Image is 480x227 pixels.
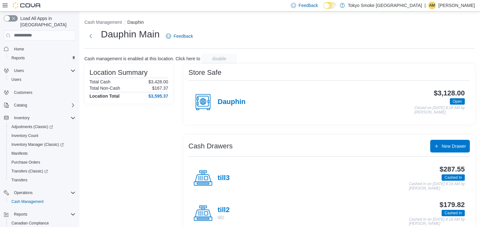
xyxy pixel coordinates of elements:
[14,212,27,217] span: Reports
[163,30,195,42] a: Feedback
[89,86,120,91] h6: Total Non-Cash
[201,54,237,64] button: disable
[14,115,30,120] span: Inventory
[9,132,41,139] a: Inventory Count
[11,178,27,183] span: Transfers
[174,33,193,39] span: Feedback
[152,86,168,91] p: $167.37
[442,210,465,216] span: Cashed In
[89,79,110,84] h6: Total Cash
[6,122,78,131] a: Adjustments (Classic)
[11,45,27,53] a: Home
[9,159,43,166] a: Purchase Orders
[9,132,76,139] span: Inventory Count
[84,56,200,61] p: Cash management is enabled at this location. Click here to
[1,113,78,122] button: Inventory
[9,167,76,175] span: Transfers (Classic)
[430,140,470,152] button: New Drawer
[438,2,475,9] p: [PERSON_NAME]
[11,114,32,122] button: Inventory
[11,142,64,147] span: Inventory Manager (Classic)
[218,214,230,221] p: till2
[218,206,230,214] h4: till2
[188,69,221,76] h3: Store Safe
[409,182,465,191] p: Cashed In on [DATE] 8:19 AM by [PERSON_NAME]
[11,124,53,129] span: Adjustments (Classic)
[450,98,465,105] span: Open
[9,76,24,83] a: Users
[1,101,78,110] button: Catalog
[18,15,76,28] span: Load All Apps in [GEOGRAPHIC_DATA]
[11,77,21,82] span: Users
[127,20,144,25] button: Dauphin
[101,28,160,41] h1: Dauphin Main
[11,101,30,109] button: Catalog
[1,210,78,219] button: Reports
[6,131,78,140] button: Inventory Count
[6,75,78,84] button: Users
[11,88,76,96] span: Customers
[9,123,56,131] a: Adjustments (Classic)
[9,176,30,184] a: Transfers
[9,159,76,166] span: Purchase Orders
[11,221,49,226] span: Canadian Compliance
[218,98,246,106] h4: Dauphin
[6,167,78,176] a: Transfers (Classic)
[444,175,462,180] span: Cashed In
[11,133,38,138] span: Inventory Count
[9,219,76,227] span: Canadian Compliance
[409,217,465,226] p: Cashed In on [DATE] 8:18 AM by [PERSON_NAME]
[1,66,78,75] button: Users
[6,54,78,62] button: Reports
[14,68,24,73] span: Users
[9,150,76,157] span: Manifests
[14,47,24,52] span: Home
[9,167,50,175] a: Transfers (Classic)
[212,55,226,62] span: disable
[84,19,475,27] nav: An example of EuiBreadcrumbs
[9,123,76,131] span: Adjustments (Classic)
[14,103,27,108] span: Catalog
[6,197,78,206] button: Cash Management
[11,114,76,122] span: Inventory
[84,20,122,25] button: Cash Management
[13,2,41,9] img: Cova
[11,89,35,96] a: Customers
[11,169,48,174] span: Transfers (Classic)
[11,189,35,197] button: Operations
[11,151,28,156] span: Manifests
[453,99,462,104] span: Open
[89,94,120,99] h4: Location Total
[442,143,466,149] span: New Drawer
[6,149,78,158] button: Manifests
[11,189,76,197] span: Operations
[9,76,76,83] span: Users
[1,188,78,197] button: Operations
[9,150,30,157] a: Manifests
[9,141,66,148] a: Inventory Manager (Classic)
[1,44,78,54] button: Home
[84,30,97,42] button: Next
[428,2,436,9] div: Ashley Mousseau
[14,190,33,195] span: Operations
[434,89,465,97] h3: $3,128.00
[414,106,465,114] p: Closed on [DATE] 8:18 AM by [PERSON_NAME]
[9,54,27,62] a: Reports
[440,165,465,173] h3: $287.55
[218,174,230,182] h4: till3
[188,142,233,150] h3: Cash Drawers
[348,2,422,9] p: Tokyo Smoke [GEOGRAPHIC_DATA]
[6,140,78,149] a: Inventory Manager (Classic)
[89,69,148,76] h3: Location Summary
[440,201,465,209] h3: $179.82
[148,94,168,99] h4: $3,595.37
[299,2,318,9] span: Feedback
[11,67,26,75] button: Users
[14,90,32,95] span: Customers
[9,54,76,62] span: Reports
[11,160,40,165] span: Purchase Orders
[11,45,76,53] span: Home
[9,198,76,205] span: Cash Management
[9,198,46,205] a: Cash Management
[429,2,435,9] span: AM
